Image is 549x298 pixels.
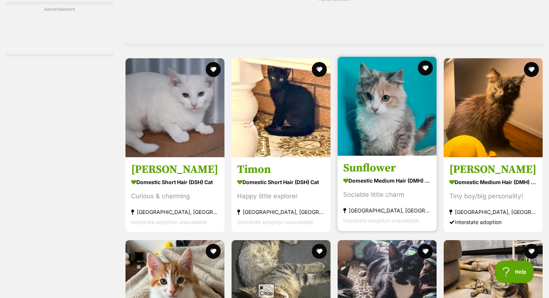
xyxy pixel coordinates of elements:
button: favourite [418,244,433,259]
a: Sunflower Domestic Medium Hair (DMH) Cat Sociable little charm [GEOGRAPHIC_DATA], [GEOGRAPHIC_DAT... [338,156,437,232]
div: Sociable little charm [343,190,431,200]
div: Curious & charming [131,192,219,202]
strong: [GEOGRAPHIC_DATA], [GEOGRAPHIC_DATA] [131,207,219,217]
strong: [GEOGRAPHIC_DATA], [GEOGRAPHIC_DATA] [237,207,325,217]
strong: [GEOGRAPHIC_DATA], [GEOGRAPHIC_DATA] [449,207,537,217]
button: favourite [312,244,327,259]
strong: Domestic Short Hair (DSH) Cat [131,177,219,188]
img: Timon - Domestic Short Hair (DSH) Cat [232,58,331,157]
span: Interstate adoption unavailable [237,219,313,226]
h3: [PERSON_NAME] [449,163,537,177]
strong: [GEOGRAPHIC_DATA], [GEOGRAPHIC_DATA] [343,206,431,216]
button: favourite [524,62,539,77]
strong: Domestic Medium Hair (DMH) Cat [449,177,537,188]
a: Timon Domestic Short Hair (DSH) Cat Happy little explorer [GEOGRAPHIC_DATA], [GEOGRAPHIC_DATA] In... [232,157,331,233]
button: favourite [206,244,221,259]
img: Sunflower - Domestic Medium Hair (DMH) Cat [338,57,437,156]
h3: [PERSON_NAME] [131,163,219,177]
div: Tiny boy/big personality! [449,192,537,202]
button: favourite [206,62,221,77]
iframe: Help Scout Beacon - Open [495,261,534,283]
strong: Domestic Short Hair (DSH) Cat [237,177,325,188]
button: favourite [312,62,327,77]
img: Zora - Domestic Medium Hair (DMH) Cat [444,58,543,157]
img: Sheena - Domestic Short Hair (DSH) Cat [125,58,224,157]
h3: Timon [237,163,325,177]
a: [PERSON_NAME] Domestic Short Hair (DSH) Cat Curious & charming [GEOGRAPHIC_DATA], [GEOGRAPHIC_DAT... [125,157,224,233]
button: favourite [418,60,433,75]
button: favourite [524,244,539,259]
span: Interstate adoption unavailable [131,219,207,226]
span: Interstate adoption unavailable [343,218,419,224]
span: Close [258,284,274,297]
div: Interstate adoption [449,217,537,227]
div: Happy little explorer [237,192,325,202]
div: Advertisement [6,2,114,56]
strong: Domestic Medium Hair (DMH) Cat [343,176,431,186]
a: [PERSON_NAME] Domestic Medium Hair (DMH) Cat Tiny boy/big personality! [GEOGRAPHIC_DATA], [GEOGRA... [444,157,543,233]
h3: Sunflower [343,161,431,176]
